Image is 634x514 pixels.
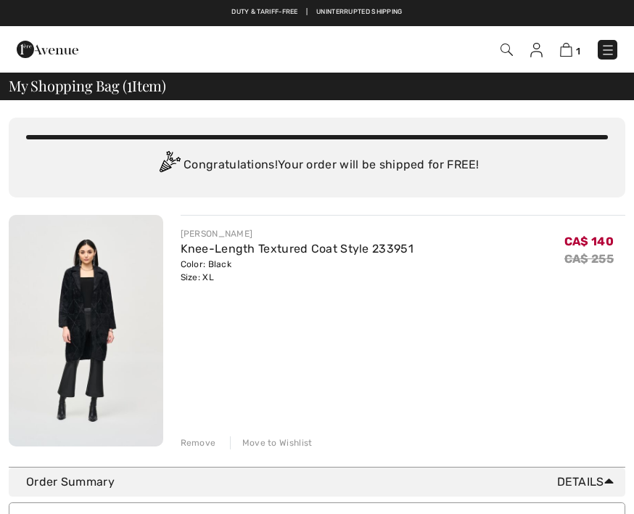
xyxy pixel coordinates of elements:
div: Order Summary [26,473,619,491]
div: [PERSON_NAME] [181,227,413,240]
a: 1ère Avenue [17,41,78,55]
span: CA$ 140 [564,234,614,248]
span: 1 [576,46,580,57]
span: My Shopping Bag ( Item) [9,78,166,93]
a: 1 [560,41,580,58]
img: Search [501,44,513,56]
div: Color: Black Size: XL [181,258,413,284]
a: Knee-Length Textured Coat Style 233951 [181,242,413,256]
div: Move to Wishlist [230,436,313,449]
span: Details [557,473,619,491]
img: 1ère Avenue [17,35,78,64]
s: CA$ 255 [564,252,614,266]
img: Knee-Length Textured Coat Style 233951 [9,215,163,446]
img: Menu [601,43,615,57]
img: My Info [530,43,543,57]
span: 1 [127,75,132,94]
img: Shopping Bag [560,43,572,57]
img: Congratulation2.svg [155,151,184,180]
div: Congratulations! Your order will be shipped for FREE! [26,151,608,180]
div: Remove [181,436,216,449]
